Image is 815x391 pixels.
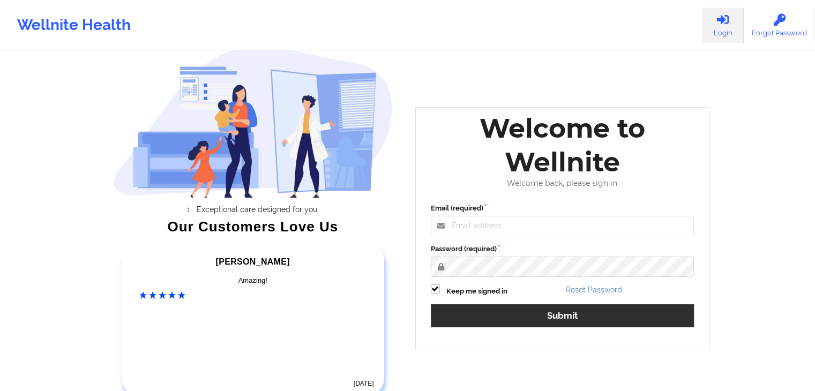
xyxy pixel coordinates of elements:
[354,380,374,387] time: [DATE]
[113,221,393,232] div: Our Customers Love Us
[702,7,744,43] a: Login
[446,286,507,297] label: Keep me signed in
[216,257,290,266] span: [PERSON_NAME]
[423,111,702,179] div: Welcome to Wellnite
[744,7,815,43] a: Forgot Password
[113,46,393,198] img: wellnite-auth-hero_200.c722682e.png
[139,275,367,286] div: Amazing!
[423,179,702,188] div: Welcome back, please sign in
[431,203,694,214] label: Email (required)
[431,304,694,327] button: Submit
[566,285,622,294] a: Reset Password
[431,216,694,236] input: Email address
[431,244,694,254] label: Password (required)
[123,205,393,214] li: Exceptional care designed for you.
